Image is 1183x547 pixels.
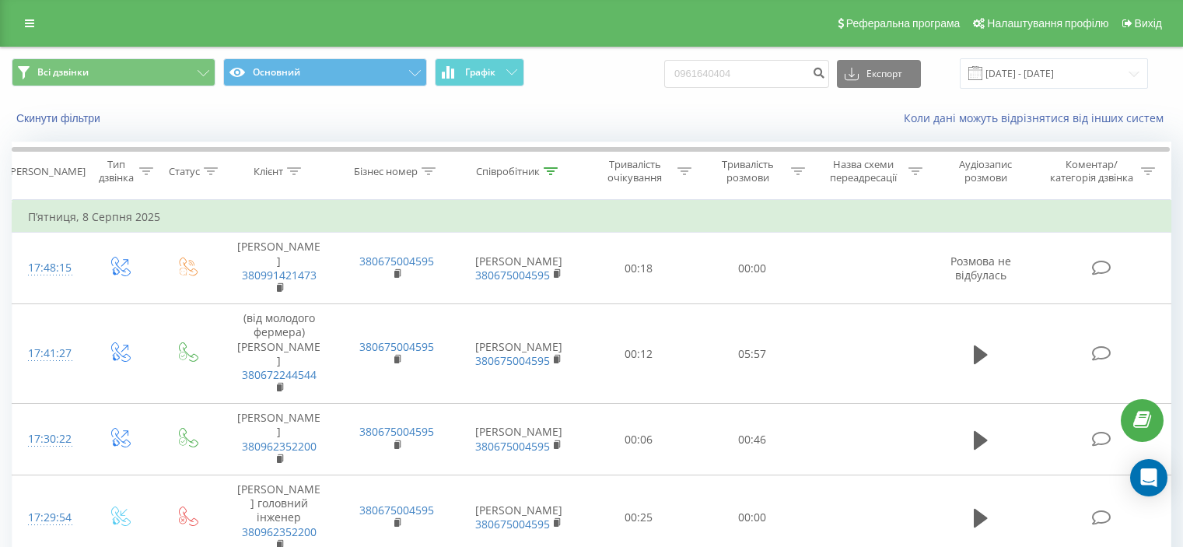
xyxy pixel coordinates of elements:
[475,268,550,282] a: 380675004595
[1135,17,1162,30] span: Вихід
[475,353,550,368] a: 380675004595
[475,517,550,531] a: 380675004595
[664,60,829,88] input: Пошук за номером
[28,253,69,283] div: 17:48:15
[456,233,583,304] td: [PERSON_NAME]
[12,202,1171,233] td: П’ятниця, 8 Серпня 2025
[169,165,200,178] div: Статус
[583,233,695,304] td: 00:18
[359,339,434,354] a: 380675004595
[242,268,317,282] a: 380991421473
[695,304,808,404] td: 05:57
[823,158,905,184] div: Назва схеми переадресації
[12,58,215,86] button: Всі дзвінки
[98,158,135,184] div: Тип дзвінка
[456,304,583,404] td: [PERSON_NAME]
[28,424,69,454] div: 17:30:22
[254,165,283,178] div: Клієнт
[242,367,317,382] a: 380672244544
[220,404,338,475] td: [PERSON_NAME]
[28,338,69,369] div: 17:41:27
[7,165,86,178] div: [PERSON_NAME]
[435,58,524,86] button: Графік
[223,58,427,86] button: Основний
[28,503,69,533] div: 17:29:54
[242,524,317,539] a: 380962352200
[695,404,808,475] td: 00:46
[359,254,434,268] a: 380675004595
[940,158,1031,184] div: Аудіозапис розмови
[476,165,540,178] div: Співробітник
[597,158,674,184] div: Тривалість очікування
[242,439,317,454] a: 380962352200
[456,404,583,475] td: [PERSON_NAME]
[465,67,495,78] span: Графік
[904,110,1171,125] a: Коли дані можуть відрізнятися вiд інших систем
[695,233,808,304] td: 00:00
[359,424,434,439] a: 380675004595
[837,60,921,88] button: Експорт
[220,304,338,404] td: (від молодого фермера) [PERSON_NAME]
[709,158,787,184] div: Тривалість розмови
[987,17,1108,30] span: Налаштування профілю
[583,404,695,475] td: 00:06
[1130,459,1167,496] div: Open Intercom Messenger
[220,233,338,304] td: [PERSON_NAME]
[950,254,1011,282] span: Розмова не відбулась
[37,66,89,79] span: Всі дзвінки
[1046,158,1137,184] div: Коментар/категорія дзвінка
[475,439,550,454] a: 380675004595
[12,111,108,125] button: Скинути фільтри
[359,503,434,517] a: 380675004595
[354,165,418,178] div: Бізнес номер
[846,17,961,30] span: Реферальна програма
[583,304,695,404] td: 00:12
